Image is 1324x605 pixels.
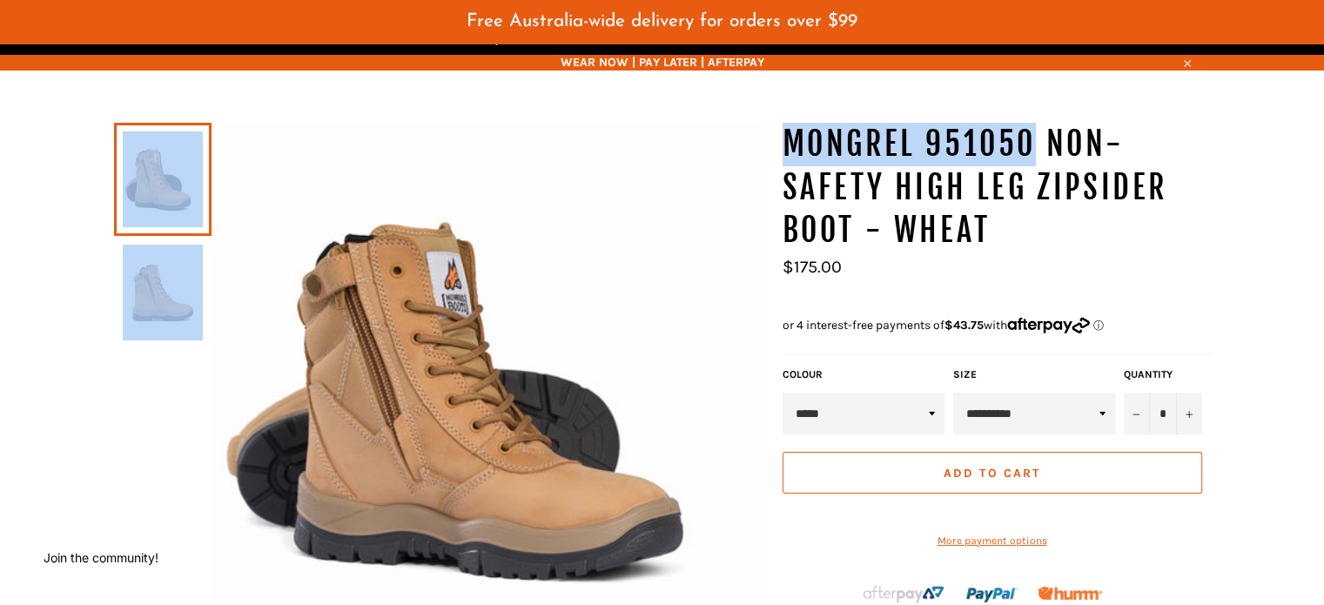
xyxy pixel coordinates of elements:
a: More payment options [783,534,1202,548]
label: COLOUR [783,367,944,382]
span: $175.00 [783,257,842,277]
span: WEAR NOW | PAY LATER | AFTERPAY [114,54,1211,71]
button: Increase item quantity by one [1176,393,1202,434]
label: Quantity [1124,367,1202,382]
img: Humm_core_logo_RGB-01_300x60px_small_195d8312-4386-4de7-b182-0ef9b6303a37.png [1038,587,1102,600]
span: Add to Cart [944,466,1040,481]
span: Free Australia-wide delivery for orders over $99 [467,12,857,30]
button: Reduce item quantity by one [1124,393,1150,434]
button: Add to Cart [783,452,1202,494]
button: Join the community! [44,550,158,565]
h1: MONGREL 951050 Non-Safety High Leg Zipsider Boot - Wheat [783,123,1211,252]
img: MONGREL 951050 Non-Safety High Leg Zipsider Boot - Wheat - Workin' Gear [123,245,203,340]
label: Size [953,367,1115,382]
